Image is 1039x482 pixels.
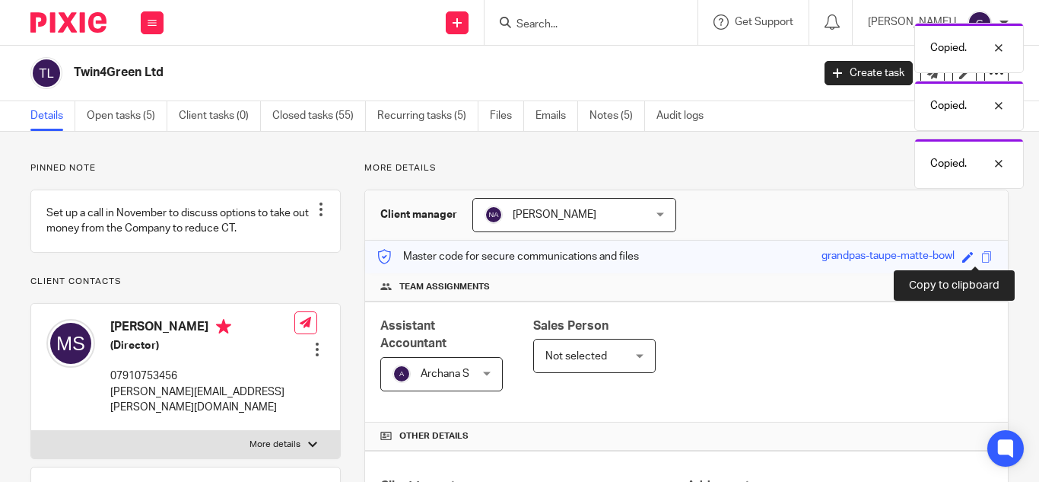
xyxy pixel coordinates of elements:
a: Open tasks (5) [87,101,167,131]
div: grandpas-taupe-matte-bowl [821,248,955,266]
img: svg%3E [30,57,62,89]
span: Other details [399,430,469,442]
input: Search [515,18,652,32]
p: 07910753456 [110,369,294,384]
h3: Client manager [380,207,457,222]
h2: Twin4Green Ltd [74,65,656,81]
span: Assistant Accountant [380,320,446,350]
a: Files [490,101,524,131]
p: Copied. [930,40,967,56]
span: [PERSON_NAME] [513,209,596,220]
p: Pinned note [30,162,341,174]
img: Pixie [30,12,106,33]
i: Primary [216,319,231,334]
img: svg%3E [968,11,992,35]
p: Master code for secure communications and files [377,249,639,264]
span: Not selected [545,351,607,362]
p: Client contacts [30,276,341,288]
span: Archana S [421,369,469,379]
a: Client tasks (0) [179,101,261,131]
p: More details [364,162,1009,174]
span: Sales Person [533,320,608,332]
img: svg%3E [392,365,411,383]
p: Copied. [930,98,967,113]
a: Closed tasks (55) [272,101,366,131]
span: Team assignments [399,281,490,293]
h4: [PERSON_NAME] [110,319,294,338]
a: Details [30,101,75,131]
h5: (Director) [110,338,294,353]
a: Recurring tasks (5) [377,101,478,131]
p: Copied. [930,156,967,171]
img: svg%3E [46,319,95,368]
p: More details [249,439,300,451]
p: [PERSON_NAME][EMAIL_ADDRESS][PERSON_NAME][DOMAIN_NAME] [110,385,294,416]
img: svg%3E [485,206,503,224]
